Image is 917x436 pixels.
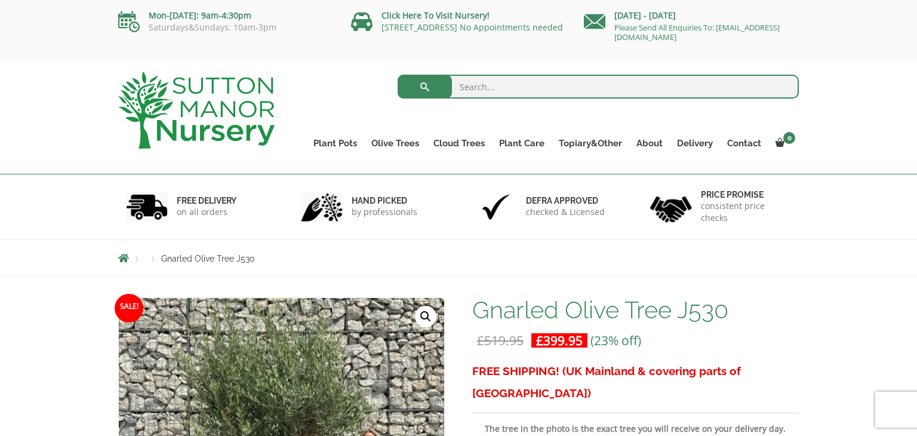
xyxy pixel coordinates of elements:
[650,189,692,225] img: 4.jpg
[783,132,795,144] span: 0
[301,192,343,222] img: 2.jpg
[768,135,799,152] a: 0
[701,189,792,200] h6: Price promise
[118,23,333,32] p: Saturdays&Sundays: 10am-3pm
[352,195,417,206] h6: hand picked
[364,135,426,152] a: Olive Trees
[477,332,524,349] bdi: 519.95
[177,195,236,206] h6: FREE DELIVERY
[701,200,792,224] p: consistent price checks
[161,254,255,263] span: Gnarled Olive Tree J530
[118,8,333,23] p: Mon-[DATE]: 9am-4:30pm
[536,332,583,349] bdi: 399.95
[352,206,417,218] p: by professionals
[485,423,786,434] strong: The tree in the photo is the exact tree you will receive on your delivery day.
[614,22,780,42] a: Please Send All Enquiries To: [EMAIL_ADDRESS][DOMAIN_NAME]
[526,195,605,206] h6: Defra approved
[536,332,543,349] span: £
[584,8,799,23] p: [DATE] - [DATE]
[590,332,641,349] span: (23% off)
[629,135,670,152] a: About
[526,206,605,218] p: checked & Licensed
[477,332,484,349] span: £
[118,253,799,263] nav: Breadcrumbs
[492,135,552,152] a: Plant Care
[381,10,490,21] a: Click Here To Visit Nursery!
[472,297,799,323] h1: Gnarled Olive Tree J530
[472,360,799,404] h3: FREE SHIPPING! (UK Mainland & covering parts of [GEOGRAPHIC_DATA])
[720,135,768,152] a: Contact
[552,135,629,152] a: Topiary&Other
[415,306,436,327] a: View full-screen image gallery
[306,135,364,152] a: Plant Pots
[126,192,168,222] img: 1.jpg
[177,206,236,218] p: on all orders
[115,294,143,323] span: Sale!
[398,75,799,99] input: Search...
[381,22,563,33] a: [STREET_ADDRESS] No Appointments needed
[118,72,275,149] img: logo
[670,135,720,152] a: Delivery
[475,192,517,222] img: 3.jpg
[426,135,492,152] a: Cloud Trees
